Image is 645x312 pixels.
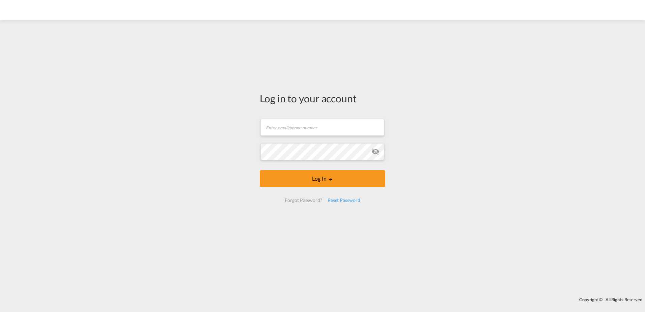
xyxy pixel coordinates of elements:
button: LOGIN [260,170,385,187]
div: Forgot Password? [282,194,325,206]
input: Enter email/phone number [260,119,384,136]
div: Log in to your account [260,91,385,105]
md-icon: icon-eye-off [371,148,380,156]
div: Reset Password [325,194,363,206]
